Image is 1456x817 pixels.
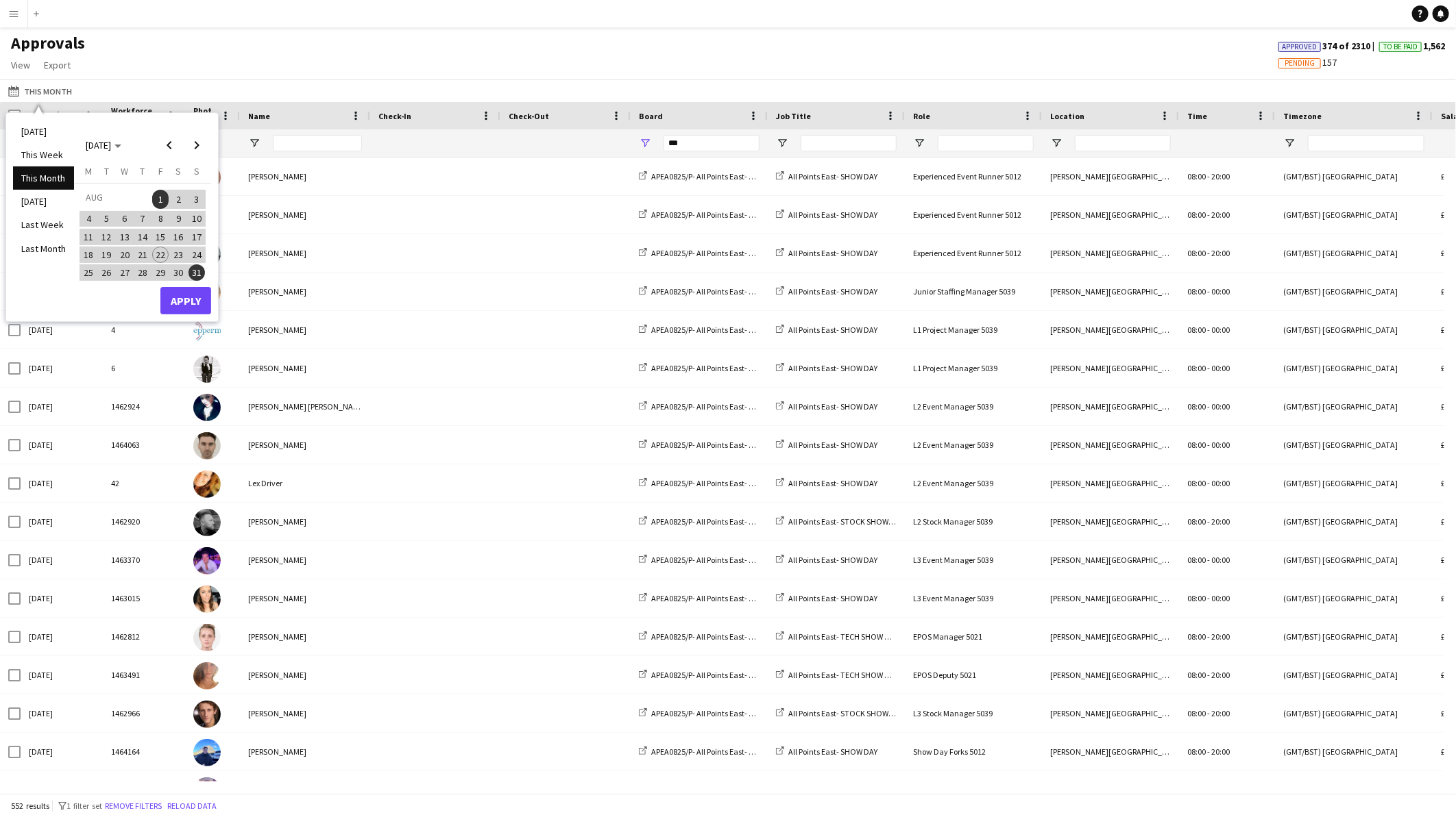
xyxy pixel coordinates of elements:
div: 42 [103,464,185,502]
a: APEA0825/P- All Points East- 2025 [639,401,765,412]
a: APEA0825/P- All Points East- 2025 [639,631,765,642]
div: (GMT/BST) [GEOGRAPHIC_DATA] [1275,771,1433,809]
div: L3 Event Manager 5039 [905,579,1042,617]
span: W [121,165,128,177]
span: APEA0825/P- All Points East- 2025 [651,593,765,603]
span: 13 [117,229,133,245]
span: APEA0825/P- All Points East- 2025 [651,708,765,718]
button: 30-08-2025 [169,264,187,281]
button: 04-08-2025 [80,210,97,227]
button: 16-08-2025 [169,228,187,246]
button: 25-08-2025 [80,264,97,281]
span: All Points East- SHOW DAY [788,478,877,488]
span: All Points East- SHOW DAY [788,171,877,181]
span: Date [29,111,48,121]
button: Reload data [165,799,219,814]
a: All Points East- SHOW DAY [776,401,877,412]
button: 31-08-2025 [188,264,206,281]
button: 26-08-2025 [97,264,115,281]
div: [PERSON_NAME][GEOGRAPHIC_DATA] [1042,694,1179,732]
div: EPOS Deputy 5021 [905,656,1042,694]
input: Role Filter Input [938,135,1034,151]
div: (GMT/BST) [GEOGRAPHIC_DATA] [1275,196,1433,234]
span: Job Title [776,111,811,121]
div: [PERSON_NAME][GEOGRAPHIC_DATA] [1042,579,1179,617]
button: Open Filter Menu [776,137,788,149]
span: To Be Paid [1383,42,1418,51]
span: 20:00 [1211,210,1230,220]
span: 26 [99,264,115,281]
div: [DATE] [21,733,103,770]
img: Thomas Melville [193,739,221,766]
span: 25 [80,264,97,281]
div: L1 Project Manager 5039 [905,349,1042,387]
div: 6 [103,349,185,387]
div: Experienced Event Runner 5012 [905,196,1042,234]
div: Experienced Event Runner 5012 [905,158,1042,195]
button: 17-08-2025 [188,228,206,246]
div: [PERSON_NAME] [240,541,370,579]
div: [PERSON_NAME][GEOGRAPHIC_DATA] [1042,618,1179,655]
span: All Points East- SHOW DAY [788,210,877,220]
div: 1463370 [103,541,185,579]
span: 2 [171,190,187,209]
span: All Points East- SHOW DAY [788,401,877,412]
button: 13-08-2025 [116,228,134,246]
span: 10 [189,211,205,227]
div: (GMT/BST) [GEOGRAPHIC_DATA] [1275,579,1433,617]
div: EPOS Manager 5021 [905,618,1042,655]
img: Samuel Ross [193,509,221,536]
a: All Points East- STOCK SHOW DAY [776,708,903,718]
span: 24 [189,247,205,263]
div: (GMT/BST) [GEOGRAPHIC_DATA] [1275,158,1433,195]
span: 14 [134,229,151,245]
div: [DATE] [21,694,103,732]
button: 29-08-2025 [151,264,169,281]
div: [PERSON_NAME] [240,771,370,809]
div: (GMT/BST) [GEOGRAPHIC_DATA] [1275,656,1433,694]
div: L2 Event Manager 5039 [905,464,1042,502]
span: All Points East- SHOW DAY [788,746,877,757]
img: sarah sarah e coyle [193,394,221,421]
span: 4 [80,211,97,227]
span: APEA0825/P- All Points East- 2025 [651,171,765,181]
button: 05-08-2025 [97,210,115,227]
a: All Points East- SHOW DAY [776,286,877,297]
div: [DATE] [21,464,103,502]
span: 08:00 [1187,171,1206,181]
input: Board Filter Input [664,135,760,151]
div: [PERSON_NAME] [240,618,370,655]
span: 12 [99,229,115,245]
span: - [1207,248,1210,258]
span: All Points East- STOCK SHOW DAY [788,516,903,527]
button: Previous month [156,131,183,159]
a: All Points East- SHOW DAY [776,210,877,220]
span: Workforce ID [111,105,160,126]
div: [DATE] [21,618,103,655]
button: Apply [160,287,211,314]
div: 1462920 [103,503,185,540]
div: 1464164 [103,733,185,770]
input: Location Filter Input [1075,135,1171,151]
span: 30 [171,264,187,281]
a: All Points East- STOCK SHOW DAY [776,516,903,527]
div: L2 Event Manager 5039 [905,426,1042,464]
div: [PERSON_NAME][GEOGRAPHIC_DATA] [1042,733,1179,770]
div: [PERSON_NAME][GEOGRAPHIC_DATA] [1042,196,1179,234]
a: APEA0825/P- All Points East- 2025 [639,171,765,181]
li: Last Week [13,213,74,236]
div: [PERSON_NAME] [240,349,370,387]
a: All Points East- TECH SHOW DAY [776,670,898,680]
button: 20-08-2025 [116,246,134,264]
span: 18 [80,247,97,263]
div: L2 Stock Manager 5039 [905,503,1042,540]
div: (GMT/BST) [GEOGRAPHIC_DATA] [1275,541,1433,579]
a: All Points East- TECH SHOW DAY [776,631,898,642]
img: Oona Conway [193,662,221,690]
button: Open Filter Menu [1050,137,1063,149]
div: [PERSON_NAME][GEOGRAPHIC_DATA] [1042,503,1179,540]
button: Next month [183,131,210,159]
div: [PERSON_NAME][GEOGRAPHIC_DATA] [1042,273,1179,310]
li: Last Month [13,237,74,260]
button: This Month [5,83,75,99]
